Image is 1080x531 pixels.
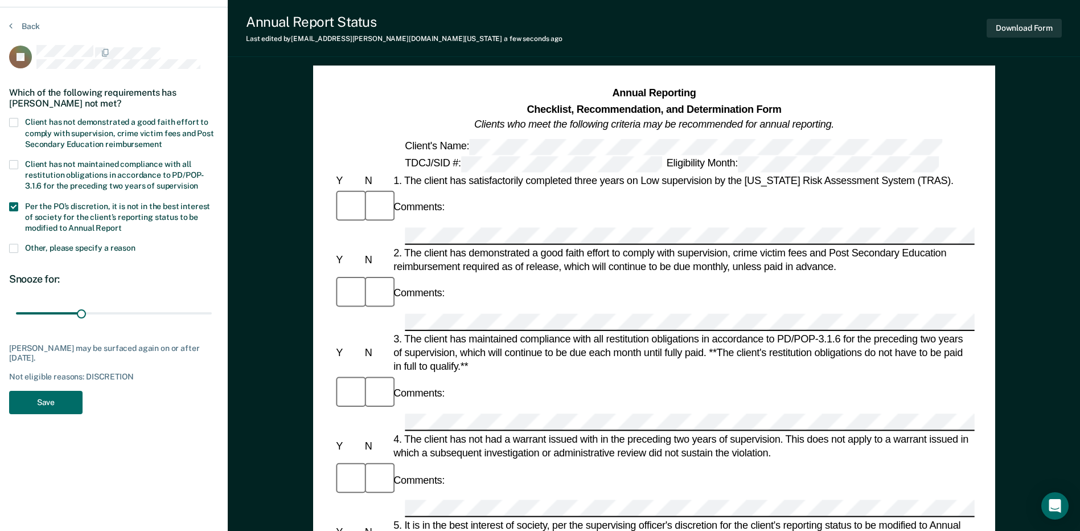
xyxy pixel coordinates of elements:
[391,246,975,273] div: 2. The client has demonstrated a good faith effort to comply with supervision, crime victim fees ...
[391,173,975,187] div: 1. The client has satisfactorily completed three years on Low supervision by the [US_STATE] Risk ...
[25,117,214,148] span: Client has not demonstrated a good faith effort to comply with supervision, crime victim fees and...
[362,346,391,360] div: N
[403,156,664,172] div: TDCJ/SID #:
[9,372,219,382] div: Not eligible reasons: DISCRETION
[391,387,447,401] div: Comments:
[9,78,219,118] div: Which of the following requirements has [PERSON_NAME] not met?
[362,252,391,266] div: N
[25,160,204,190] span: Client has not maintained compliance with all restitution obligations in accordance to PD/POP-3.1...
[246,35,562,43] div: Last edited by [EMAIL_ADDRESS][PERSON_NAME][DOMAIN_NAME][US_STATE]
[403,138,945,154] div: Client's Name:
[9,391,83,414] button: Save
[527,103,781,115] strong: Checklist, Recommendation, and Determination Form
[474,119,834,130] em: Clients who meet the following criteria may be recommended for annual reporting.
[9,344,219,363] div: [PERSON_NAME] may be surfaced again on or after [DATE].
[334,173,362,187] div: Y
[9,21,40,31] button: Back
[664,156,941,172] div: Eligibility Month:
[391,200,447,214] div: Comments:
[246,14,562,30] div: Annual Report Status
[25,243,135,252] span: Other, please specify a reason
[362,173,391,187] div: N
[504,35,562,43] span: a few seconds ago
[391,473,447,487] div: Comments:
[612,88,696,99] strong: Annual Reporting
[362,439,391,453] div: N
[334,439,362,453] div: Y
[1041,492,1069,520] div: Open Intercom Messenger
[25,202,210,232] span: Per the PO’s discretion, it is not in the best interest of society for the client’s reporting sta...
[9,273,219,285] div: Snooze for:
[391,332,975,374] div: 3. The client has maintained compliance with all restitution obligations in accordance to PD/POP-...
[987,19,1062,38] button: Download Form
[391,287,447,300] div: Comments:
[391,432,975,460] div: 4. The client has not had a warrant issued with in the preceding two years of supervision. This d...
[334,252,362,266] div: Y
[334,346,362,360] div: Y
